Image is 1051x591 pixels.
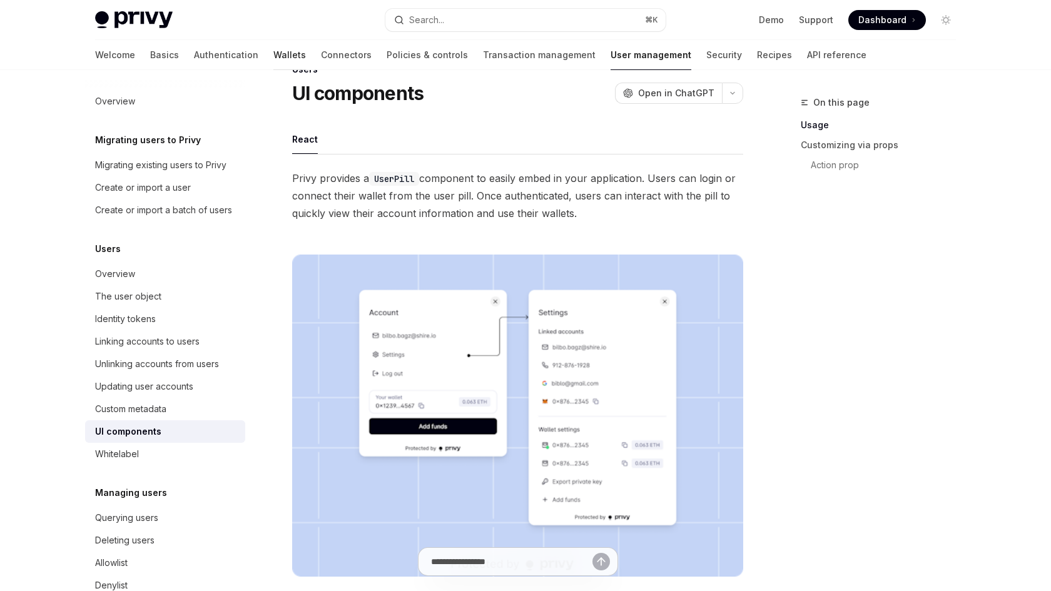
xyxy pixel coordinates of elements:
[85,176,245,199] a: Create or import a user
[483,40,596,70] a: Transaction management
[813,95,870,110] span: On this page
[85,154,245,176] a: Migrating existing users to Privy
[95,447,139,462] div: Whitelabel
[95,289,161,304] div: The user object
[95,158,226,173] div: Migrating existing users to Privy
[95,402,166,417] div: Custom metadata
[369,172,419,186] code: UserPill
[85,308,245,330] a: Identity tokens
[757,40,792,70] a: Recipes
[95,11,173,29] img: light logo
[321,40,372,70] a: Connectors
[95,424,161,439] div: UI components
[85,330,245,353] a: Linking accounts to users
[645,15,658,25] span: ⌘ K
[95,241,121,256] h5: Users
[615,83,722,104] button: Open in ChatGPT
[95,510,158,525] div: Querying users
[936,10,956,30] button: Toggle dark mode
[95,40,135,70] a: Welcome
[759,14,784,26] a: Demo
[799,14,833,26] a: Support
[95,379,193,394] div: Updating user accounts
[85,443,245,465] a: Whitelabel
[858,14,906,26] span: Dashboard
[95,94,135,109] div: Overview
[848,10,926,30] a: Dashboard
[95,180,191,195] div: Create or import a user
[292,82,424,104] h1: UI components
[95,485,167,500] h5: Managing users
[292,255,743,577] img: images/Userpill2.png
[150,40,179,70] a: Basics
[85,199,245,221] a: Create or import a batch of users
[85,552,245,574] a: Allowlist
[85,90,245,113] a: Overview
[95,133,201,148] h5: Migrating users to Privy
[592,553,610,570] button: Send message
[85,285,245,308] a: The user object
[85,529,245,552] a: Deleting users
[85,263,245,285] a: Overview
[801,115,966,135] a: Usage
[811,155,966,175] a: Action prop
[194,40,258,70] a: Authentication
[638,87,714,99] span: Open in ChatGPT
[807,40,866,70] a: API reference
[273,40,306,70] a: Wallets
[95,555,128,570] div: Allowlist
[801,135,966,155] a: Customizing via props
[292,124,318,154] button: React
[95,334,200,349] div: Linking accounts to users
[409,13,444,28] div: Search...
[95,533,155,548] div: Deleting users
[385,9,666,31] button: Search...⌘K
[85,353,245,375] a: Unlinking accounts from users
[85,375,245,398] a: Updating user accounts
[706,40,742,70] a: Security
[292,169,743,222] span: Privy provides a component to easily embed in your application. Users can login or connect their ...
[85,420,245,443] a: UI components
[85,398,245,420] a: Custom metadata
[611,40,691,70] a: User management
[95,356,219,371] div: Unlinking accounts from users
[95,266,135,281] div: Overview
[85,507,245,529] a: Querying users
[95,311,156,326] div: Identity tokens
[387,40,468,70] a: Policies & controls
[95,203,232,218] div: Create or import a batch of users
